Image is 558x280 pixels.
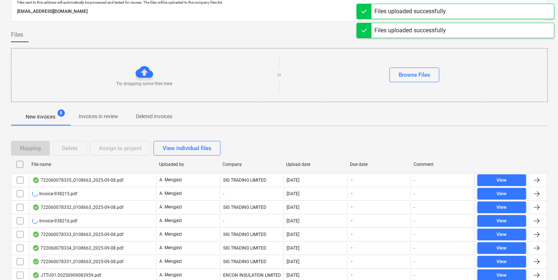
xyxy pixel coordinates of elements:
[277,72,281,78] p: or
[414,162,472,167] div: Comment
[220,201,284,213] div: SIG TRADING LIMITED
[159,204,182,210] p: A. Mengjezi
[220,256,284,268] div: SIG TRADING LIMITED
[374,7,446,16] div: Files uploaded successfully
[32,177,123,183] div: 722060078335_0108663_2025-09-08.pdf
[159,218,182,224] p: A. Mengjezi
[159,231,182,237] p: A. Mengjezi
[399,70,430,80] div: Browse Files
[32,232,123,237] div: 722060078333_0108663_2025-09-08.pdf
[497,244,507,252] div: View
[32,245,40,251] div: OCR finished
[350,272,353,278] span: -
[389,68,439,82] button: Browse Files
[477,188,526,200] button: View
[32,177,40,183] div: OCR finished
[287,178,299,183] div: [DATE]
[220,229,284,240] div: SIG TRADING LIMITED
[220,242,284,254] div: SIG TRADING LIMITED
[11,48,548,102] div: Try dropping some files hereorBrowse Files
[287,232,299,237] div: [DATE]
[477,229,526,240] button: View
[414,205,415,210] div: -
[350,162,408,167] div: Due date
[477,201,526,213] button: View
[32,232,40,237] div: OCR finished
[117,81,173,87] p: Try dropping some files here
[32,259,40,265] div: OCR finished
[11,30,23,39] span: Files
[287,259,299,264] div: [DATE]
[287,191,299,196] div: [DATE]
[477,174,526,186] button: View
[159,177,182,183] p: A. Mengjezi
[414,232,415,237] div: -
[350,204,353,210] span: -
[287,273,299,278] div: [DATE]
[17,8,541,15] p: [EMAIL_ADDRESS][DOMAIN_NAME]
[414,246,415,251] div: -
[32,272,101,278] div: JTTU01-20250909083959.pdf
[32,204,123,210] div: 722060078332_0108663_2025-09-08.pdf
[32,218,77,224] div: Invoice-938216.pdf
[159,258,182,265] p: A. Mengjezi
[159,272,182,278] p: A. Mengjezi
[159,190,182,197] p: A. Mengjezi
[497,217,507,225] div: View
[414,259,415,264] div: -
[287,205,299,210] div: [DATE]
[32,245,123,251] div: 722060078334_0108663_2025-09-08.pdf
[220,174,284,186] div: SIG TRADING LIMITED
[32,191,77,197] div: Invoice-938215.pdf
[350,258,353,265] span: -
[136,113,172,120] p: Deleted invoices
[374,26,446,35] div: Files uploaded successfully
[497,190,507,198] div: View
[350,177,353,183] span: -
[477,242,526,254] button: View
[477,215,526,227] button: View
[58,109,65,117] span: 8
[497,230,507,239] div: View
[220,188,284,200] div: -
[32,204,40,210] div: OCR finished
[32,191,38,197] div: OCR in progress
[287,218,299,223] div: [DATE]
[159,162,217,167] div: Uploaded by
[26,113,55,121] p: New invoices
[497,258,507,266] div: View
[414,191,415,196] div: -
[79,113,118,120] p: Invoices in review
[350,245,353,251] span: -
[477,256,526,268] button: View
[220,215,284,227] div: -
[497,176,507,185] div: View
[163,143,211,153] div: View individual files
[32,162,153,167] div: File name
[32,218,38,224] div: OCR in progress
[414,218,415,223] div: -
[521,245,558,280] iframe: Chat Widget
[286,162,344,167] div: Upload date
[350,190,353,197] span: -
[159,245,182,251] p: A. Mengjezi
[287,246,299,251] div: [DATE]
[414,178,415,183] div: -
[350,218,353,224] span: -
[497,271,507,280] div: View
[414,273,415,278] div: -
[497,203,507,212] div: View
[223,162,281,167] div: Company
[32,272,40,278] div: OCR finished
[154,141,221,156] button: View individual files
[350,231,353,237] span: -
[32,259,123,265] div: 722060078331_0108663_2025-09-08.pdf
